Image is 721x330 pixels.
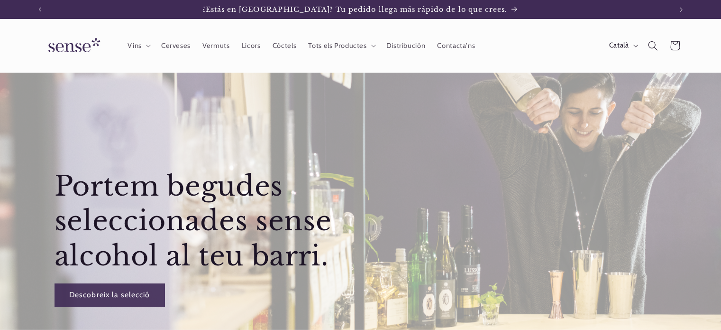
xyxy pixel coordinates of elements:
span: Cerveses [161,41,191,50]
summary: Tots els Productes [302,35,380,56]
span: Contacta'ns [437,41,475,50]
span: Tots els Productes [308,41,366,50]
a: Còctels [266,35,302,56]
summary: Cerca [642,35,664,57]
a: Descobreix la selecció [55,283,165,307]
span: ¿Estás en [GEOGRAPHIC_DATA]? Tu pedido llega más rápido de lo que crees. [202,5,508,14]
a: Licors [236,35,266,56]
span: Distribución [386,41,426,50]
span: Català [609,40,629,51]
img: Sense [37,32,108,59]
h2: Portem begudes seleccionades sense alcohol al teu barri. [55,169,358,273]
a: Sense [33,28,112,63]
span: Còctels [273,41,296,50]
span: Licors [242,41,261,50]
a: Distribución [380,35,431,56]
a: Cerveses [155,35,196,56]
button: Català [603,36,642,55]
a: Contacta'ns [431,35,481,56]
span: Vins [128,41,142,50]
span: Vermuts [202,41,229,50]
a: Vermuts [197,35,236,56]
summary: Vins [122,35,155,56]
